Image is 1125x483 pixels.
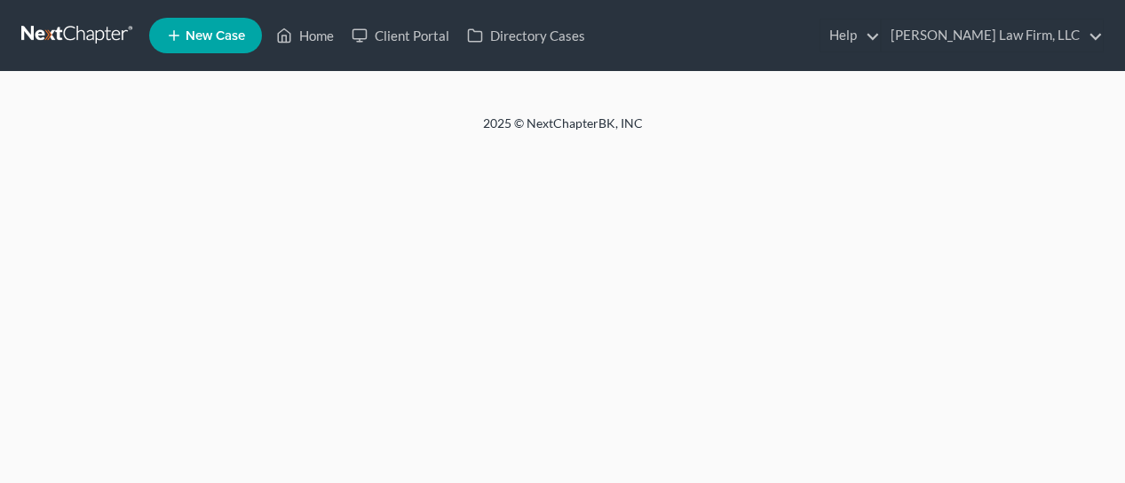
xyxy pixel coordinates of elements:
[57,115,1069,146] div: 2025 © NextChapterBK, INC
[149,18,262,53] new-legal-case-button: New Case
[343,20,458,51] a: Client Portal
[882,20,1103,51] a: [PERSON_NAME] Law Firm, LLC
[458,20,594,51] a: Directory Cases
[267,20,343,51] a: Home
[820,20,880,51] a: Help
